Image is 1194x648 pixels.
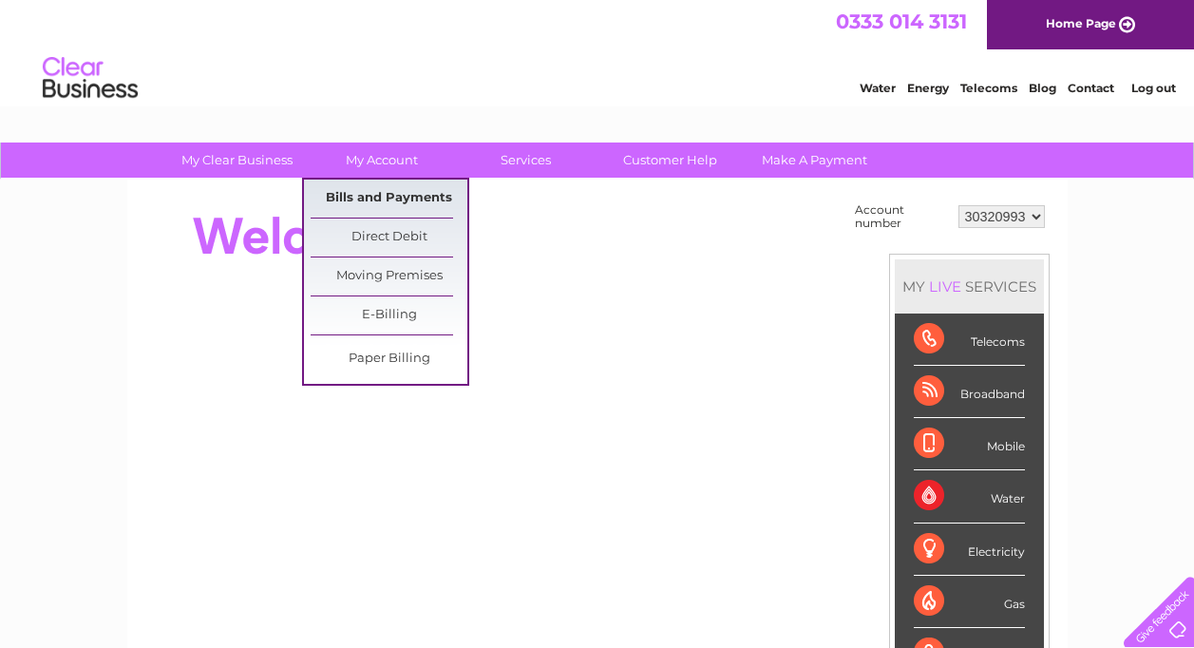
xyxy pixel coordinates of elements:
[914,314,1025,366] div: Telecoms
[736,143,893,178] a: Make A Payment
[303,143,460,178] a: My Account
[311,219,467,257] a: Direct Debit
[592,143,749,178] a: Customer Help
[914,524,1025,576] div: Electricity
[850,199,954,235] td: Account number
[311,180,467,218] a: Bills and Payments
[447,143,604,178] a: Services
[914,470,1025,523] div: Water
[925,277,965,295] div: LIVE
[895,259,1044,314] div: MY SERVICES
[311,296,467,334] a: E-Billing
[311,257,467,295] a: Moving Premises
[1131,81,1176,95] a: Log out
[149,10,1047,92] div: Clear Business is a trading name of Verastar Limited (registered in [GEOGRAPHIC_DATA] No. 3667643...
[42,49,139,107] img: logo.png
[914,418,1025,470] div: Mobile
[907,81,949,95] a: Energy
[836,10,967,33] a: 0333 014 3131
[860,81,896,95] a: Water
[914,366,1025,418] div: Broadband
[914,576,1025,628] div: Gas
[960,81,1017,95] a: Telecoms
[1029,81,1056,95] a: Blog
[1068,81,1114,95] a: Contact
[311,340,467,378] a: Paper Billing
[159,143,315,178] a: My Clear Business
